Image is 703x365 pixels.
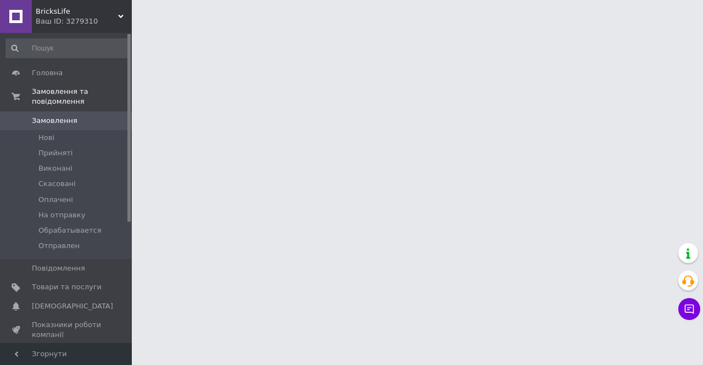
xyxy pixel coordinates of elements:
span: Замовлення [32,116,77,126]
span: [DEMOGRAPHIC_DATA] [32,301,113,311]
span: Скасовані [38,179,76,189]
span: Виконані [38,164,72,173]
span: Нові [38,133,54,143]
span: BricksLife [36,7,118,16]
span: Товари та послуги [32,282,102,292]
span: Головна [32,68,63,78]
input: Пошук [5,38,130,58]
span: Прийняті [38,148,72,158]
button: Чат з покупцем [678,298,700,320]
div: Ваш ID: 3279310 [36,16,132,26]
span: Обрабатывается [38,226,101,235]
span: Повідомлення [32,263,85,273]
span: Оплачені [38,195,73,205]
span: Замовлення та повідомлення [32,87,132,106]
span: Отправлен [38,241,80,251]
span: Показники роботи компанії [32,320,102,340]
span: На отправку [38,210,85,220]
